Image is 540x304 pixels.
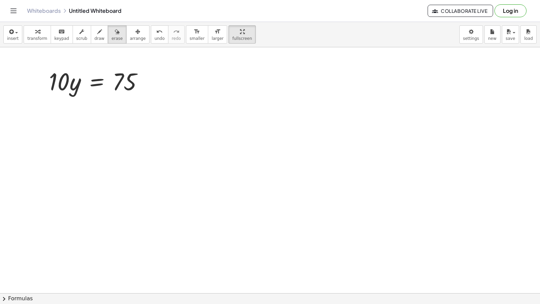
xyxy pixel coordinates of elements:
span: draw [94,36,105,41]
span: redo [172,36,181,41]
button: insert [3,25,22,44]
i: redo [173,28,180,36]
span: undo [155,36,165,41]
button: fullscreen [228,25,255,44]
a: Whiteboards [27,7,61,14]
button: transform [24,25,51,44]
button: draw [91,25,108,44]
span: new [488,36,496,41]
button: Toggle navigation [8,5,19,16]
button: Collaborate Live [428,5,493,17]
span: fullscreen [232,36,252,41]
span: arrange [130,36,146,41]
span: erase [111,36,123,41]
span: save [506,36,515,41]
button: keyboardkeypad [51,25,73,44]
i: format_size [214,28,221,36]
button: new [484,25,501,44]
button: scrub [73,25,91,44]
i: undo [156,28,163,36]
i: format_size [194,28,200,36]
span: load [524,36,533,41]
button: settings [459,25,483,44]
button: arrange [126,25,150,44]
button: format_sizelarger [208,25,227,44]
button: save [502,25,519,44]
button: load [520,25,537,44]
span: transform [27,36,47,41]
i: keyboard [58,28,65,36]
button: redoredo [168,25,185,44]
button: erase [108,25,126,44]
span: scrub [76,36,87,41]
span: insert [7,36,19,41]
span: settings [463,36,479,41]
span: smaller [190,36,205,41]
button: Log in [494,4,526,17]
button: format_sizesmaller [186,25,208,44]
span: keypad [54,36,69,41]
span: Collaborate Live [433,8,487,14]
button: undoundo [151,25,168,44]
span: larger [212,36,223,41]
